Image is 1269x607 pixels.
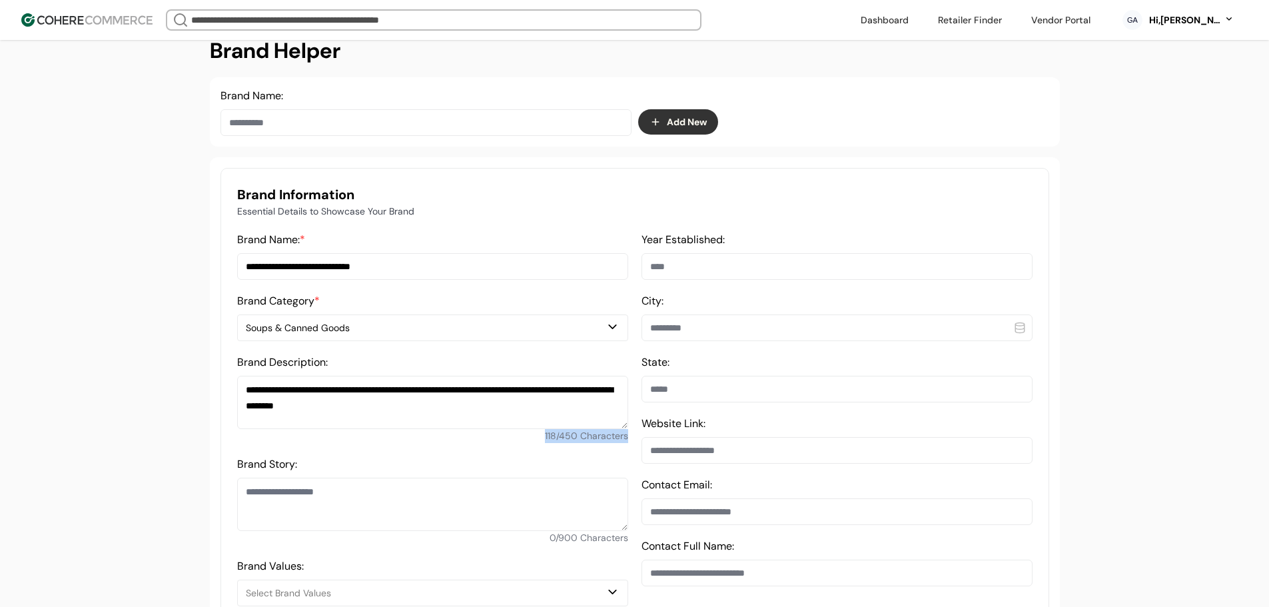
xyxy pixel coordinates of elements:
[638,109,718,135] button: Add New
[220,89,283,103] label: Brand Name:
[641,416,705,430] label: Website Link:
[545,430,628,442] span: 118 / 450 Characters
[641,478,712,492] label: Contact Email:
[237,559,304,573] label: Brand Values:
[21,13,153,27] img: Cohere Logo
[237,457,297,471] label: Brand Story:
[237,185,1033,205] h3: Brand Information
[641,294,663,308] label: City:
[550,532,628,544] span: 0 / 900 Characters
[246,321,606,335] div: Soups & Canned Goods
[1148,13,1221,27] div: Hi, [PERSON_NAME]
[237,355,328,369] label: Brand Description:
[1148,13,1234,27] button: Hi,[PERSON_NAME]
[641,539,734,553] label: Contact Full Name:
[237,233,305,247] label: Brand Name:
[641,233,725,247] label: Year Established:
[210,35,1060,67] h2: Brand Helper
[237,205,1033,219] p: Essential Details to Showcase Your Brand
[641,355,669,369] label: State:
[237,294,320,308] label: Brand Category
